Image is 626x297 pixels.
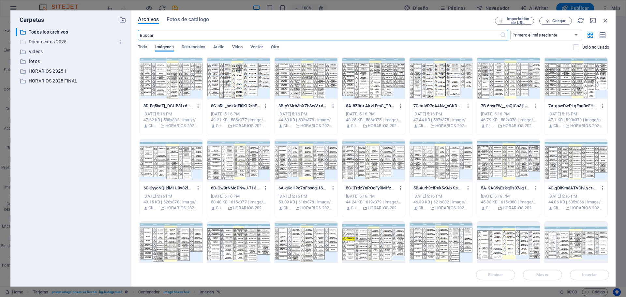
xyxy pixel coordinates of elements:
[16,67,126,75] div: HORARIOS 2025 1
[548,117,604,123] div: 47.1 KB | 590x379 | image/png
[143,185,192,191] p: 6C-2yyoNQijdM1U0v82leMKWw.png
[368,205,401,211] p: HORARIOS 2025 FINAL
[211,205,266,211] div: Por: Cliente | Carpeta: HORARIOS 2025 FINAL
[165,123,199,129] p: HORARIOS 2025 FINAL
[16,16,44,24] p: Carpetas
[435,205,469,211] p: HORARIOS 2025 FINAL
[16,28,17,36] div: ​
[481,123,536,129] div: Por: Cliente | Carpeta: HORARIOS 2025 FINAL
[143,199,199,205] div: 49.15 KB | 626x378 | image/png
[351,123,361,129] p: Cliente
[29,67,114,75] p: HORARIOS 2025 1
[138,16,159,23] span: Archivos
[165,205,199,211] p: HORARIOS 2025 FINAL
[29,28,114,36] p: Todos los archivos
[548,185,597,191] p: 4C-qDit9m3ATVCIvLycr-6apw.png
[167,16,209,23] span: Fotos de catálogo
[143,103,192,109] p: 8D-Fq5baZj_DGUB3fx6-CabWA.png
[552,19,566,23] span: Cargar
[346,103,395,109] p: 8A-8Z3ru-AkvLEmG_T9WRjsXQ.png
[346,111,401,117] div: [DATE] 5:16 PM
[503,205,536,211] p: HORARIOS 2025 FINAL
[413,205,469,211] div: Por: Cliente | Carpeta: HORARIOS 2025 FINAL
[413,111,469,117] div: [DATE] 5:16 PM
[481,205,536,211] div: Por: Cliente | Carpeta: HORARIOS 2025 FINAL
[418,123,428,129] p: Cliente
[413,199,469,205] div: 46.39 KB | 621x382 | image/png
[481,103,530,109] p: 7B-6syrFW__rpQIGs3j1q847g.png
[481,117,536,123] div: 46.79 KB | 582x378 | image/png
[548,103,597,109] p: 7A-qpwDwPLqEaqBcFHGPa9oSA.png
[278,199,334,205] div: 50.09 KB | 616x378 | image/png
[553,205,563,211] p: Cliente
[548,205,604,211] div: Por: Cliente | Carpeta: HORARIOS 2025 FINAL
[283,205,293,211] p: Cliente
[211,199,266,205] div: 50.48 KB | 615x377 | image/png
[351,205,361,211] p: Cliente
[346,199,401,205] div: 44.24 KB | 619x379 | image/png
[570,123,604,129] p: HORARIOS 2025 FINAL
[589,17,597,24] i: Minimizar
[143,117,199,123] div: 47.62 KB | 588x382 | image/png
[481,193,536,199] div: [DATE] 5:16 PM
[182,43,205,52] span: Documentos
[503,123,536,129] p: HORARIOS 2025 FINAL
[143,111,199,117] div: [DATE] 5:16 PM
[413,117,469,123] div: 47.44 KB | 587x375 | image/png
[138,43,147,52] span: Todo
[548,123,604,129] div: Por: Cliente | Carpeta: HORARIOS 2025 FINAL
[143,205,199,211] div: Por: Cliente | Carpeta: HORARIOS 2025 FINAL
[29,48,114,55] p: Videos
[548,193,604,199] div: [DATE] 5:16 PM
[413,193,469,199] div: [DATE] 5:16 PM
[486,205,496,211] p: Cliente
[138,30,499,40] input: Buscar
[346,117,401,123] div: 48.25 KB | 586x375 | image/png
[143,123,199,129] div: Por: Cliente | Carpeta: HORARIOS 2025 FINAL
[300,123,334,129] p: HORARIOS 2025 FINAL
[16,38,126,46] div: Documentos 2025
[155,43,174,52] span: Imágenes
[211,117,266,123] div: 49.21 KB | 585x377 | image/png
[413,185,462,191] p: 5B-4urh9ciPuk5v9JxSseAM8A.png
[16,57,126,66] div: fotos
[481,185,530,191] p: 5A-KAC9yEzkqDs07Jq1GUMSkA.png
[368,123,401,129] p: HORARIOS 2025 FINAL
[211,193,266,199] div: [DATE] 5:16 PM
[495,17,534,25] button: Importación de URL
[213,43,224,52] span: Audio
[148,205,158,211] p: Cliente
[582,44,609,50] p: Solo muestra los archivos que no están usándose en el sitio web. Los archivos añadidos durante es...
[278,193,334,199] div: [DATE] 5:16 PM
[29,77,114,85] p: HORARIOS 2025 FINAL
[413,103,462,109] p: 7C-buVR7cA4Nz_yGKDNjESCpw.png
[481,111,536,117] div: [DATE] 5:16 PM
[283,123,293,129] p: Cliente
[211,111,266,117] div: [DATE] 5:16 PM
[548,199,604,205] div: 44.06 KB | 605x366 | image/png
[481,199,536,205] div: 45.83 KB | 615x380 | image/png
[413,123,469,129] div: Por: Cliente | Carpeta: HORARIOS 2025 FINAL
[211,185,260,191] p: 6B-Ow9rNMcDNwJ-713kqPAUAw.png
[278,117,334,123] div: 44.69 KB | 592x378 | image/png
[29,58,114,65] p: fotos
[148,123,158,129] p: Cliente
[553,123,563,129] p: Cliente
[16,77,126,85] div: HORARIOS 2025 FINAL
[435,123,469,129] p: HORARIOS 2025 FINAL
[346,205,401,211] div: Por: Cliente | Carpeta: HORARIOS 2025 FINAL
[577,17,584,24] i: Volver a cargar
[211,103,260,109] p: 8C-oRiI_hckXtEl0KIi2rbFUw.png
[271,43,279,52] span: Otro
[250,43,263,52] span: Vector
[278,103,327,109] p: 8B-yYMrb3bXZhSwV-r6JCX8lw.png
[346,123,401,129] div: Por: Cliente | Carpeta: HORARIOS 2025 FINAL
[29,38,114,46] p: Documentos 2025
[16,48,126,56] div: Videos
[548,111,604,117] div: [DATE] 5:16 PM
[143,193,199,199] div: [DATE] 5:16 PM
[119,16,126,23] i: Crear carpeta
[346,185,395,191] p: 5C-jTrdzYnPOqFyRMIfzTJp5g.png
[233,123,266,129] p: HORARIOS 2025 FINAL
[278,185,327,191] p: 6A-gKcHPo7sFbsdg1tSYgO3WQ.png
